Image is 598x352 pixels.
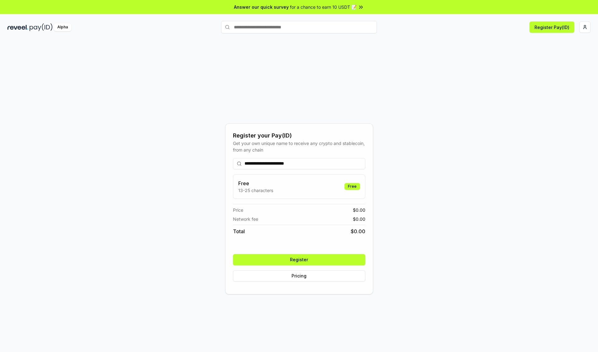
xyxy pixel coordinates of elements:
[233,254,365,265] button: Register
[30,23,53,31] img: pay_id
[233,207,243,213] span: Price
[233,216,258,222] span: Network fee
[353,207,365,213] span: $ 0.00
[529,22,574,33] button: Register Pay(ID)
[351,228,365,235] span: $ 0.00
[238,180,273,187] h3: Free
[233,270,365,282] button: Pricing
[7,23,28,31] img: reveel_dark
[233,131,365,140] div: Register your Pay(ID)
[234,4,289,10] span: Answer our quick survey
[353,216,365,222] span: $ 0.00
[233,140,365,153] div: Get your own unique name to receive any crypto and stablecoin, from any chain
[344,183,360,190] div: Free
[54,23,71,31] div: Alpha
[238,187,273,194] p: 13-25 characters
[290,4,357,10] span: for a chance to earn 10 USDT 📝
[233,228,245,235] span: Total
